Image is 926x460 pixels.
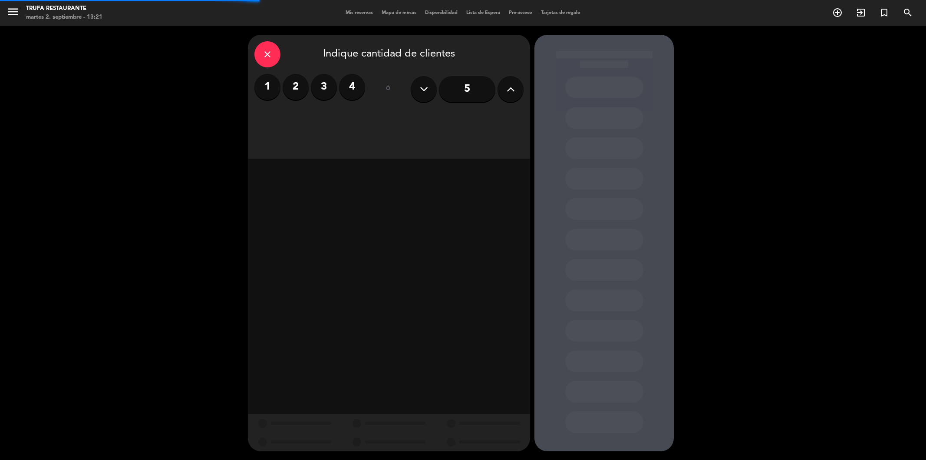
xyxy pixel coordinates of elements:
button: menu [7,5,20,21]
i: turned_in_not [879,7,890,18]
i: exit_to_app [856,7,866,18]
i: search [903,7,913,18]
i: menu [7,5,20,18]
label: 4 [339,74,365,100]
label: 2 [283,74,309,100]
div: ó [374,74,402,104]
span: Lista de Espera [462,10,504,15]
label: 3 [311,74,337,100]
label: 1 [254,74,280,100]
div: Trufa Restaurante [26,4,102,13]
span: Pre-acceso [504,10,537,15]
div: Indique cantidad de clientes [254,41,524,67]
span: Mapa de mesas [377,10,421,15]
div: martes 2. septiembre - 13:21 [26,13,102,22]
i: close [262,49,273,60]
i: add_circle_outline [832,7,843,18]
span: Tarjetas de regalo [537,10,585,15]
span: Disponibilidad [421,10,462,15]
span: Mis reservas [341,10,377,15]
